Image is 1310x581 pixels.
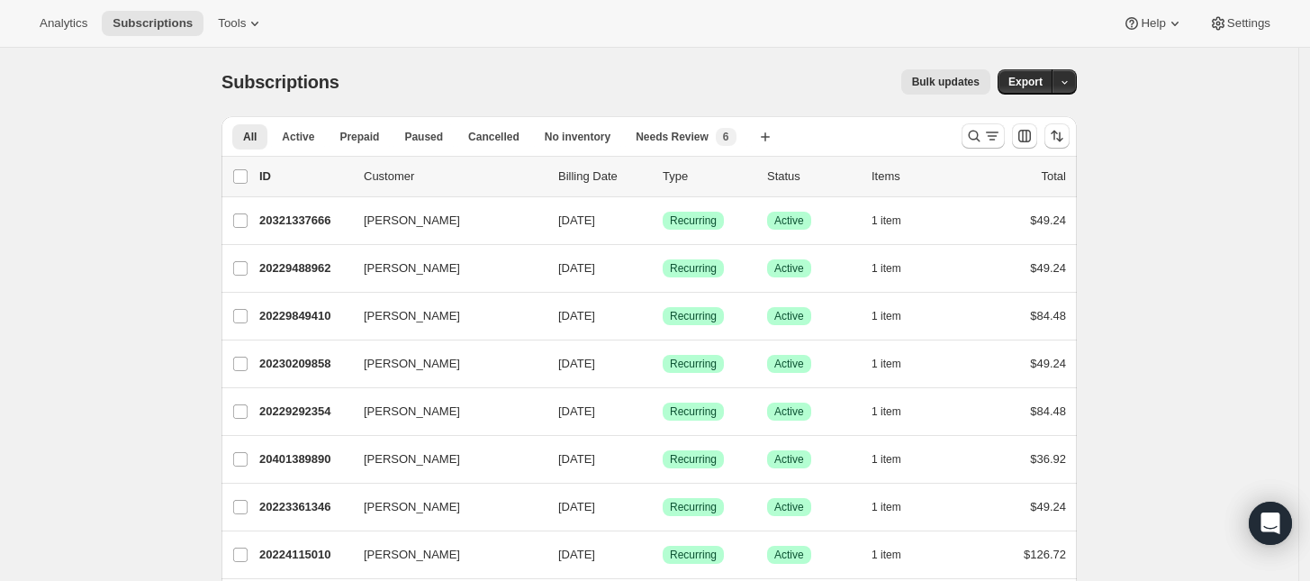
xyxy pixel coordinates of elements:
[353,254,533,283] button: [PERSON_NAME]
[259,259,349,277] p: 20229488962
[353,540,533,569] button: [PERSON_NAME]
[259,546,349,564] p: 20224115010
[259,212,349,230] p: 20321337666
[353,397,533,426] button: [PERSON_NAME]
[353,302,533,331] button: [PERSON_NAME]
[282,130,314,144] span: Active
[259,542,1066,567] div: 20224115010[PERSON_NAME][DATE]SuccessRecurringSuccessActive1 item$126.72
[636,130,709,144] span: Needs Review
[872,256,921,281] button: 1 item
[751,124,780,150] button: Create new view
[1024,548,1066,561] span: $126.72
[1030,309,1066,322] span: $84.48
[872,542,921,567] button: 1 item
[1012,123,1037,149] button: Customize table column order and visibility
[1030,404,1066,418] span: $84.48
[962,123,1005,149] button: Search and filter results
[545,130,610,144] span: No inventory
[1042,168,1066,186] p: Total
[872,548,901,562] span: 1 item
[364,307,460,325] span: [PERSON_NAME]
[353,445,533,474] button: [PERSON_NAME]
[113,16,193,31] span: Subscriptions
[1141,16,1165,31] span: Help
[670,213,717,228] span: Recurring
[40,16,87,31] span: Analytics
[767,168,857,186] p: Status
[774,548,804,562] span: Active
[872,168,962,186] div: Items
[723,130,729,144] span: 6
[221,72,339,92] span: Subscriptions
[872,208,921,233] button: 1 item
[259,208,1066,233] div: 20321337666[PERSON_NAME][DATE]SuccessRecurringSuccessActive1 item$49.24
[1030,357,1066,370] span: $49.24
[259,351,1066,377] div: 20230209858[PERSON_NAME][DATE]SuccessRecurringSuccessActive1 item$49.24
[353,493,533,522] button: [PERSON_NAME]
[259,403,349,421] p: 20229292354
[912,75,980,89] span: Bulk updates
[774,261,804,276] span: Active
[259,450,349,468] p: 20401389890
[558,357,595,370] span: [DATE]
[364,212,460,230] span: [PERSON_NAME]
[404,130,443,144] span: Paused
[670,548,717,562] span: Recurring
[1030,452,1066,466] span: $36.92
[872,357,901,371] span: 1 item
[670,404,717,419] span: Recurring
[218,16,246,31] span: Tools
[872,399,921,424] button: 1 item
[364,403,460,421] span: [PERSON_NAME]
[259,399,1066,424] div: 20229292354[PERSON_NAME][DATE]SuccessRecurringSuccessActive1 item$84.48
[364,168,544,186] p: Customer
[558,168,648,186] p: Billing Date
[1008,75,1043,89] span: Export
[872,351,921,377] button: 1 item
[872,304,921,329] button: 1 item
[207,11,275,36] button: Tools
[259,307,349,325] p: 20229849410
[339,130,379,144] span: Prepaid
[558,261,595,275] span: [DATE]
[670,357,717,371] span: Recurring
[558,548,595,561] span: [DATE]
[259,495,1066,520] div: 20223361346[PERSON_NAME][DATE]SuccessRecurringSuccessActive1 item$49.24
[259,498,349,516] p: 20223361346
[872,500,901,514] span: 1 item
[259,256,1066,281] div: 20229488962[PERSON_NAME][DATE]SuccessRecurringSuccessActive1 item$49.24
[774,452,804,467] span: Active
[998,69,1053,95] button: Export
[1227,16,1270,31] span: Settings
[259,168,349,186] p: ID
[1030,213,1066,227] span: $49.24
[774,213,804,228] span: Active
[670,309,717,323] span: Recurring
[872,309,901,323] span: 1 item
[872,404,901,419] span: 1 item
[259,168,1066,186] div: IDCustomerBilling DateTypeStatusItemsTotal
[901,69,990,95] button: Bulk updates
[872,447,921,472] button: 1 item
[670,261,717,276] span: Recurring
[468,130,519,144] span: Cancelled
[558,213,595,227] span: [DATE]
[243,130,257,144] span: All
[353,350,533,378] button: [PERSON_NAME]
[774,309,804,323] span: Active
[774,500,804,514] span: Active
[558,500,595,513] span: [DATE]
[1030,261,1066,275] span: $49.24
[102,11,203,36] button: Subscriptions
[558,452,595,466] span: [DATE]
[364,546,460,564] span: [PERSON_NAME]
[1112,11,1194,36] button: Help
[872,261,901,276] span: 1 item
[353,206,533,235] button: [PERSON_NAME]
[29,11,98,36] button: Analytics
[364,450,460,468] span: [PERSON_NAME]
[774,404,804,419] span: Active
[670,452,717,467] span: Recurring
[364,355,460,373] span: [PERSON_NAME]
[872,452,901,467] span: 1 item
